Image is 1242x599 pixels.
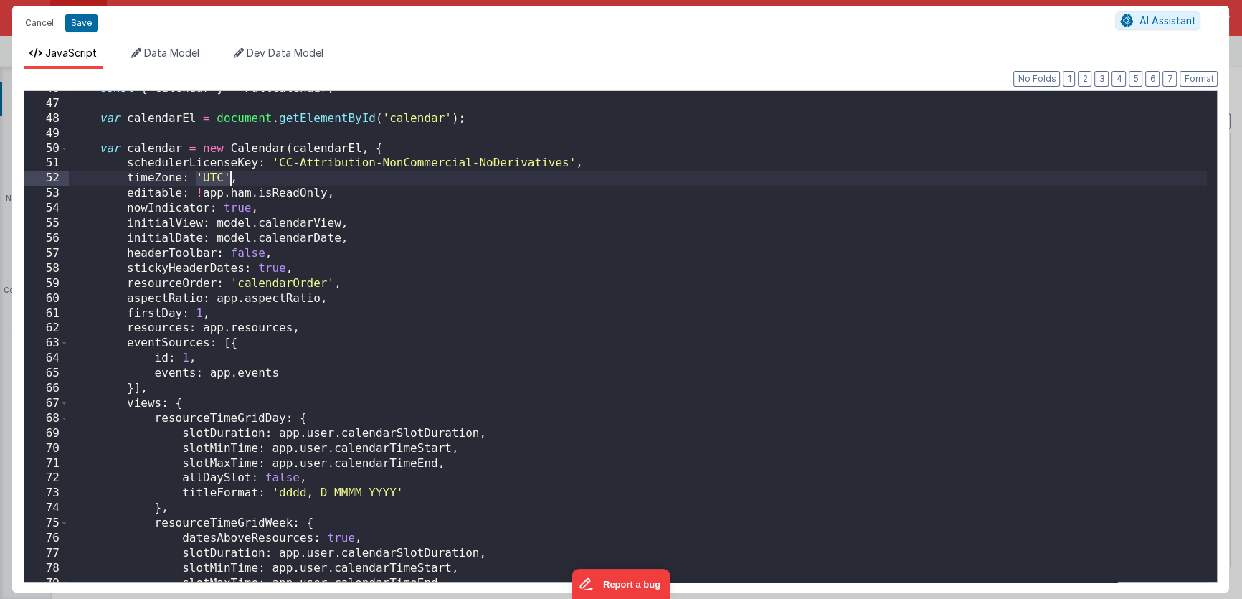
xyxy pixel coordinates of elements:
[1078,71,1091,87] button: 2
[24,261,69,276] div: 58
[1129,71,1142,87] button: 5
[24,96,69,111] div: 47
[24,381,69,396] div: 66
[24,426,69,441] div: 69
[24,291,69,306] div: 60
[1094,71,1109,87] button: 3
[24,141,69,156] div: 50
[24,561,69,576] div: 78
[1180,71,1218,87] button: Format
[1111,71,1126,87] button: 4
[24,171,69,186] div: 52
[144,47,199,59] span: Data Model
[24,126,69,141] div: 49
[24,366,69,381] div: 65
[24,111,69,126] div: 48
[24,486,69,501] div: 73
[24,546,69,561] div: 77
[24,471,69,486] div: 72
[24,201,69,216] div: 54
[1145,71,1160,87] button: 6
[572,569,670,599] iframe: Marker.io feedback button
[24,501,69,516] div: 74
[24,396,69,411] div: 67
[24,186,69,201] div: 53
[24,516,69,531] div: 75
[18,13,61,33] button: Cancel
[24,576,69,591] div: 79
[24,321,69,336] div: 62
[1139,14,1195,27] span: AI Assistant
[24,156,69,171] div: 51
[24,351,69,366] div: 64
[247,47,323,59] span: Dev Data Model
[24,306,69,321] div: 61
[45,47,97,59] span: JavaScript
[24,231,69,246] div: 56
[1063,71,1075,87] button: 1
[24,531,69,546] div: 76
[1115,11,1200,30] button: AI Assistant
[24,246,69,261] div: 57
[1013,71,1060,87] button: No Folds
[65,14,98,32] button: Save
[1162,71,1177,87] button: 7
[24,216,69,231] div: 55
[24,276,69,291] div: 59
[24,411,69,426] div: 68
[24,456,69,471] div: 71
[24,441,69,456] div: 70
[24,336,69,351] div: 63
